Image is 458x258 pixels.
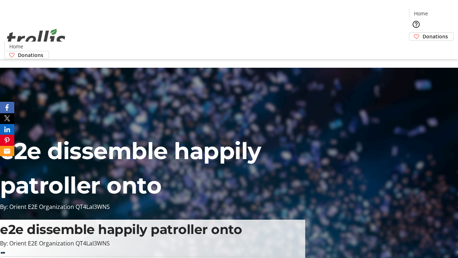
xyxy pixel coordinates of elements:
a: Home [5,43,28,50]
a: Home [409,10,432,17]
button: Help [409,17,423,32]
span: Home [9,43,23,50]
span: Donations [18,51,43,59]
span: Donations [423,33,448,40]
a: Donations [409,32,454,40]
img: Orient E2E Organization QT4LaI3WNS's Logo [4,21,68,57]
button: Cart [409,40,423,55]
a: Donations [4,51,49,59]
span: Home [414,10,428,17]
